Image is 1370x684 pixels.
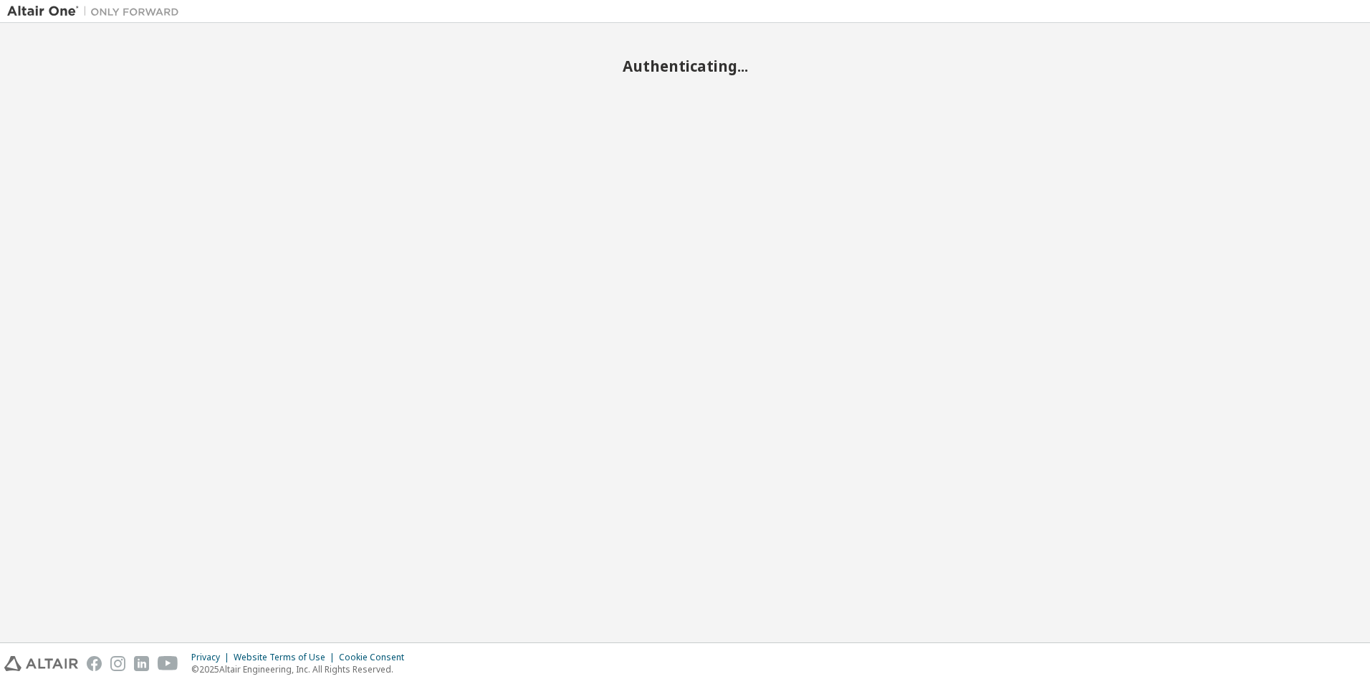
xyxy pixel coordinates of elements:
[234,652,339,663] div: Website Terms of Use
[339,652,413,663] div: Cookie Consent
[191,652,234,663] div: Privacy
[110,656,125,671] img: instagram.svg
[158,656,178,671] img: youtube.svg
[87,656,102,671] img: facebook.svg
[4,656,78,671] img: altair_logo.svg
[191,663,413,675] p: © 2025 Altair Engineering, Inc. All Rights Reserved.
[134,656,149,671] img: linkedin.svg
[7,4,186,19] img: Altair One
[7,57,1363,75] h2: Authenticating...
